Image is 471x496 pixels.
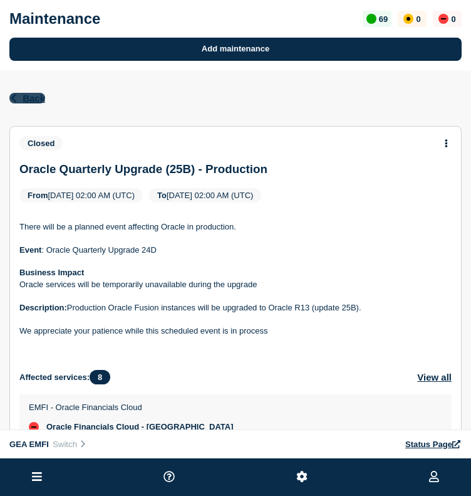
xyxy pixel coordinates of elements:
[19,370,116,384] span: Affected services:
[23,93,45,103] span: Back
[19,136,63,150] span: Closed
[19,162,452,176] h3: Oracle Quarterly Upgrade (25B) - Production
[19,302,452,314] p: Production Oracle Fusion instances will be upgraded to Oracle R13 (update 25B).
[90,370,110,384] span: 8
[9,93,45,103] button: Back
[405,440,462,449] a: Status Page
[19,245,452,256] p: : Oracle Quarterly Upgrade 24D
[167,191,253,200] span: [DATE] 02:00 AM (UTC)
[451,14,455,24] p: 0
[379,14,388,24] p: 69
[48,191,135,200] span: [DATE] 02:00 AM (UTC)
[438,14,448,24] div: down
[9,10,100,28] h1: Maintenance
[9,38,462,61] a: Add maintenance
[19,221,452,233] p: There will be a planned event affecting Oracle in production.
[19,325,452,337] p: We appreciate your patience while this scheduled event is in process
[46,422,234,432] span: Oracle Financials Cloud - [GEOGRAPHIC_DATA]
[19,279,452,290] p: Oracle services will be temporarily unavailable during the upgrade
[19,303,67,312] strong: Description:
[29,403,234,412] p: EMFI - Oracle Financials Cloud
[19,245,41,255] strong: Event
[417,370,452,384] button: View all
[416,14,420,24] p: 0
[366,14,376,24] div: up
[403,14,413,24] div: affected
[19,188,143,203] span: From
[149,188,261,203] span: To
[49,439,91,450] button: Switch
[29,422,39,432] div: down
[19,268,84,277] strong: Business Impact
[9,440,49,449] span: GEA EMFI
